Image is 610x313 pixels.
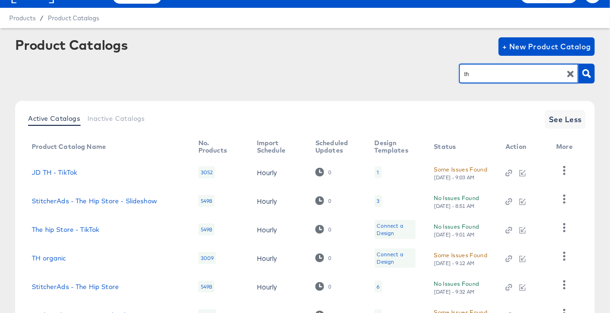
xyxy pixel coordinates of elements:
a: StitcherAds - The Hip Store [32,283,119,290]
div: [DATE] - 9:12 AM [434,260,476,266]
span: Products [9,14,35,22]
a: The hip Store - TikTok [32,226,99,233]
div: Design Templates [375,139,416,154]
div: 5498 [198,195,215,207]
div: 3 [375,195,382,207]
div: Connect a Design [375,248,416,268]
span: Active Catalogs [28,115,80,122]
div: 0 [315,168,331,177]
div: 0 [315,282,331,291]
div: Product Catalog Name [32,143,106,150]
a: JD TH - TikTok [32,169,77,176]
div: 0 [315,196,331,205]
a: TH organic [32,254,66,262]
div: Connect a Design [375,220,416,239]
input: Search Product Catalogs [463,69,561,79]
div: 0 [328,283,331,290]
div: 3052 [198,166,215,178]
div: 5498 [198,224,215,236]
a: Product Catalogs [48,14,99,22]
button: + New Product Catalog [499,37,595,56]
div: Connect a Design [377,222,413,237]
div: 3009 [198,252,216,264]
div: Some Issues Found [434,165,488,174]
div: Some Issues Found [434,250,488,260]
span: See Less [549,113,582,126]
th: Status [427,136,499,158]
div: [DATE] - 9:03 AM [434,174,476,181]
div: Scheduled Updates [315,139,356,154]
th: More [549,136,584,158]
div: 0 [315,225,331,234]
div: Product Catalogs [15,37,128,52]
div: 1 [375,166,382,178]
div: 1 [377,169,379,176]
div: Connect a Design [377,251,413,266]
td: Hourly [250,244,308,272]
span: Inactive Catalogs [87,115,145,122]
td: Hourly [250,187,308,215]
span: + New Product Catalog [502,40,591,53]
div: No. Products [198,139,238,154]
div: 6 [377,283,380,290]
button: Some Issues Found[DATE] - 9:03 AM [434,165,488,181]
td: Hourly [250,215,308,244]
div: 0 [315,254,331,262]
div: 6 [375,281,382,293]
div: 0 [328,169,331,176]
span: / [35,14,48,22]
div: 0 [328,198,331,204]
div: Import Schedule [257,139,297,154]
button: Some Issues Found[DATE] - 9:12 AM [434,250,488,266]
div: 0 [328,226,331,233]
div: 3 [377,197,380,205]
th: Action [498,136,549,158]
a: StitcherAds - The Hip Store - Slideshow [32,197,157,205]
div: 0 [328,255,331,261]
button: See Less [545,110,586,129]
td: Hourly [250,272,308,301]
td: Hourly [250,158,308,187]
div: 5498 [198,281,215,293]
